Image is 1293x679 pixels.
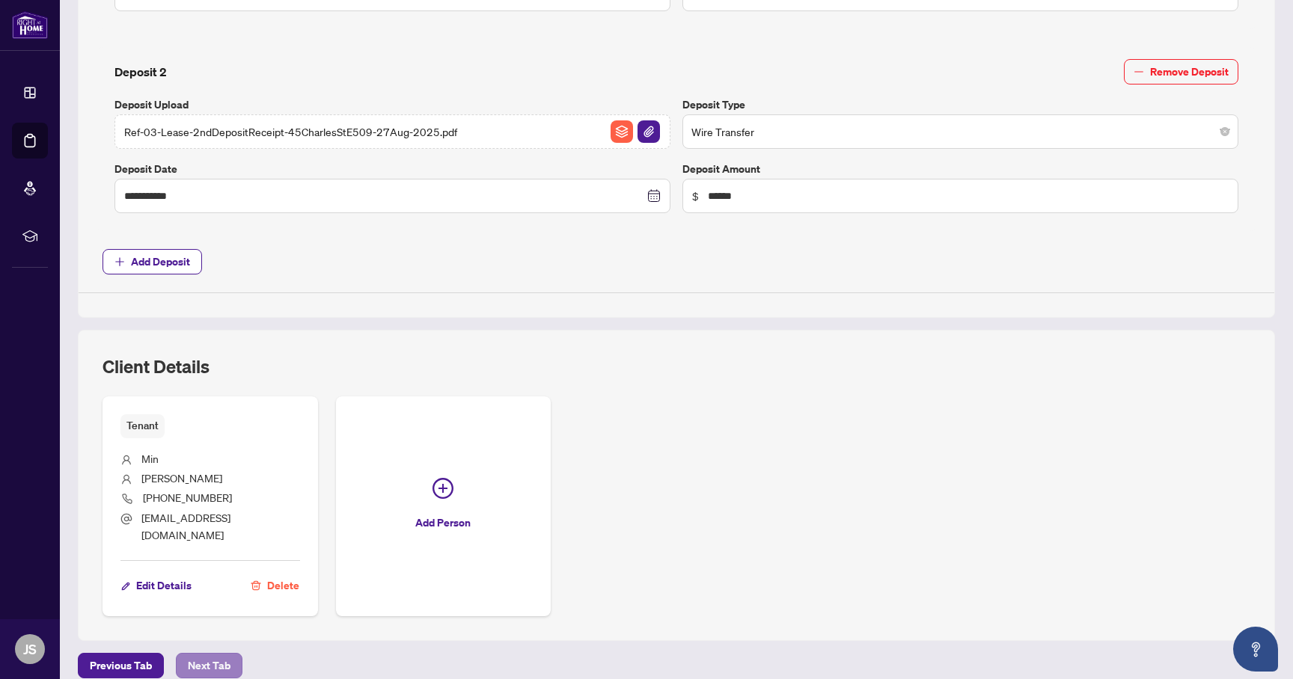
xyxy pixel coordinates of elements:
span: Remove Deposit [1150,60,1229,84]
label: Deposit Upload [114,96,670,113]
img: File Attachement [638,120,660,143]
span: Min [141,452,159,465]
span: JS [23,639,37,660]
button: File Attachement [637,120,661,144]
button: Remove Deposit [1124,59,1238,85]
h2: Client Details [103,354,210,378]
button: Add Person [336,396,551,616]
span: Add Person [415,511,471,535]
span: [PHONE_NUMBER] [143,491,232,504]
button: Open asap [1233,627,1278,672]
span: minus [1134,67,1144,77]
span: plus [114,256,125,267]
span: [PERSON_NAME] [141,471,222,485]
label: Deposit Date [114,161,670,177]
button: File Archive [610,120,634,144]
span: $ [692,188,699,204]
img: File Archive [611,120,633,143]
img: logo [12,11,48,39]
button: Next Tab [176,653,242,678]
span: Add Deposit [131,250,190,274]
button: Add Deposit [103,249,202,274]
label: Deposit Amount [682,161,1238,177]
button: Previous Tab [78,653,164,678]
span: Edit Details [136,574,192,597]
span: Ref-03-Lease-2ndDepositReceipt-45CharlesStE509-27Aug-2025.pdf [124,123,457,140]
span: Wire Transfer [691,117,1229,146]
span: close-circle [1220,127,1229,136]
label: Deposit Type [682,96,1238,113]
button: Delete [250,573,300,598]
h4: Deposit 2 [114,63,167,81]
span: Previous Tab [90,654,152,678]
span: Ref-03-Lease-2ndDepositReceipt-45CharlesStE509-27Aug-2025.pdfFile ArchiveFile Attachement [114,114,670,149]
span: Next Tab [188,654,230,678]
span: Delete [267,574,299,597]
span: [EMAIL_ADDRESS][DOMAIN_NAME] [141,511,230,541]
span: plus-circle [432,478,453,499]
span: Tenant [120,414,165,437]
button: Edit Details [120,573,192,598]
